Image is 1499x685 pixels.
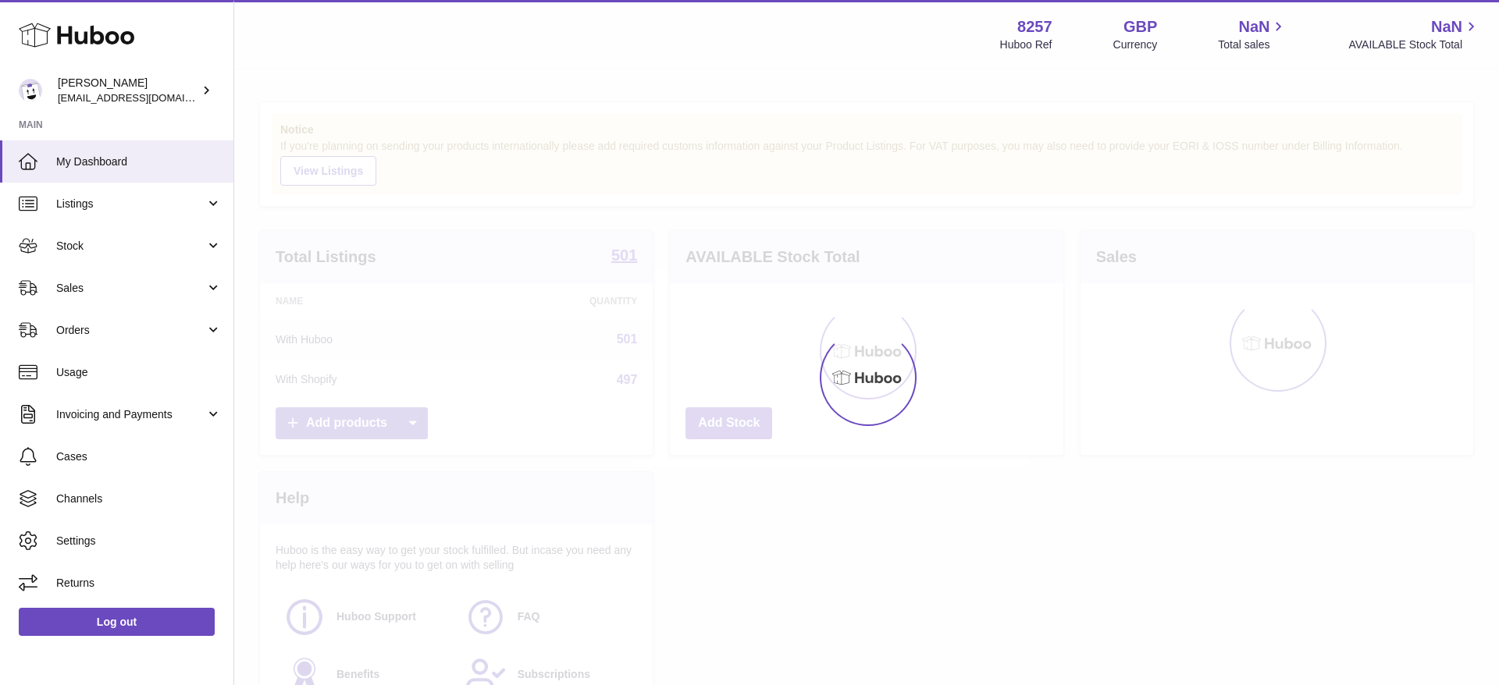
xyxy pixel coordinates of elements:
[56,239,205,254] span: Stock
[56,154,222,169] span: My Dashboard
[56,449,222,464] span: Cases
[19,608,215,636] a: Log out
[1113,37,1158,52] div: Currency
[1000,37,1052,52] div: Huboo Ref
[1348,37,1480,52] span: AVAILABLE Stock Total
[56,365,222,380] span: Usage
[19,79,42,102] img: internalAdmin-8257@internal.huboo.com
[1017,16,1052,37] strong: 8257
[56,534,222,548] span: Settings
[56,407,205,422] span: Invoicing and Payments
[1123,16,1157,37] strong: GBP
[56,576,222,591] span: Returns
[58,76,198,105] div: [PERSON_NAME]
[56,323,205,338] span: Orders
[1348,16,1480,52] a: NaN AVAILABLE Stock Total
[1238,16,1269,37] span: NaN
[1218,16,1287,52] a: NaN Total sales
[58,91,230,104] span: [EMAIL_ADDRESS][DOMAIN_NAME]
[56,281,205,296] span: Sales
[1431,16,1462,37] span: NaN
[56,197,205,211] span: Listings
[1218,37,1287,52] span: Total sales
[56,492,222,506] span: Channels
